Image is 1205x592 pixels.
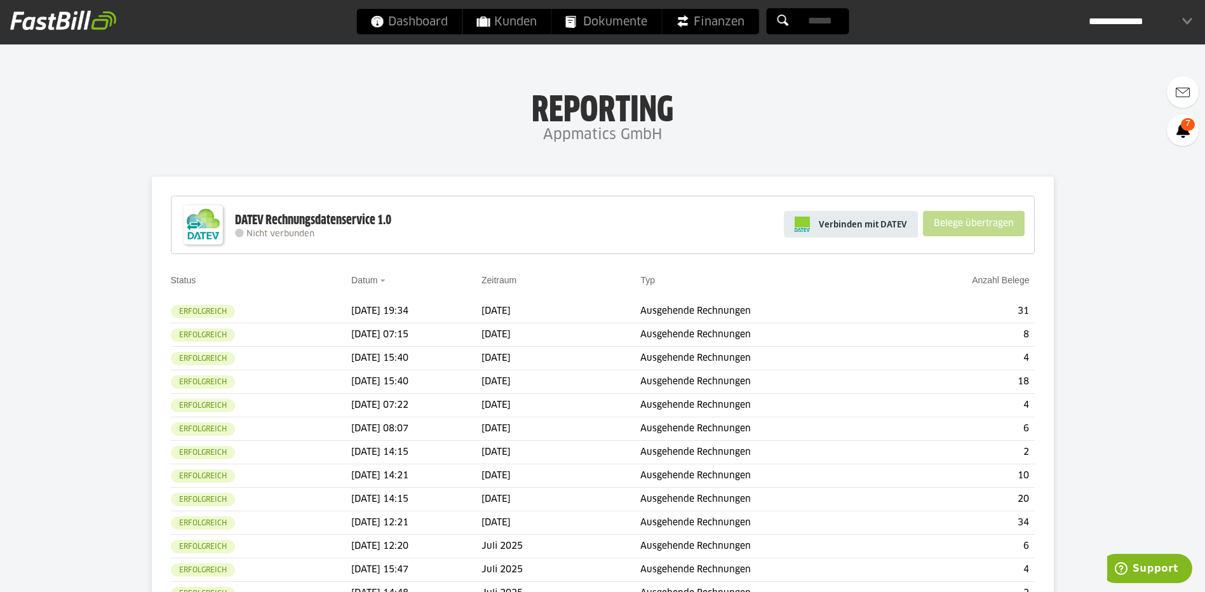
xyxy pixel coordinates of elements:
[640,347,892,370] td: Ausgehende Rechnungen
[892,535,1035,558] td: 6
[481,417,640,441] td: [DATE]
[819,218,907,231] span: Verbinden mit DATEV
[640,511,892,535] td: Ausgehende Rechnungen
[1107,554,1192,586] iframe: Öffnet ein Widget, in dem Sie weitere Informationen finden
[481,300,640,323] td: [DATE]
[892,370,1035,394] td: 18
[171,375,235,389] sl-badge: Erfolgreich
[481,323,640,347] td: [DATE]
[1167,114,1199,146] a: 7
[10,10,116,30] img: fastbill_logo_white.png
[351,300,481,323] td: [DATE] 19:34
[892,394,1035,417] td: 4
[235,212,391,229] div: DATEV Rechnungsdatenservice 1.0
[795,217,810,232] img: pi-datev-logo-farbig-24.svg
[640,417,892,441] td: Ausgehende Rechnungen
[481,394,640,417] td: [DATE]
[892,347,1035,370] td: 4
[892,488,1035,511] td: 20
[640,441,892,464] td: Ausgehende Rechnungen
[481,488,640,511] td: [DATE]
[171,469,235,483] sl-badge: Erfolgreich
[351,488,481,511] td: [DATE] 14:15
[481,558,640,582] td: Juli 2025
[640,323,892,347] td: Ausgehende Rechnungen
[551,9,661,34] a: Dokumente
[640,300,892,323] td: Ausgehende Rechnungen
[171,540,235,553] sl-badge: Erfolgreich
[370,9,448,34] span: Dashboard
[1181,118,1195,131] span: 7
[171,446,235,459] sl-badge: Erfolgreich
[972,275,1029,285] a: Anzahl Belege
[476,9,537,34] span: Kunden
[892,441,1035,464] td: 2
[481,370,640,394] td: [DATE]
[127,90,1078,123] h1: Reporting
[640,488,892,511] td: Ausgehende Rechnungen
[351,464,481,488] td: [DATE] 14:21
[565,9,647,34] span: Dokumente
[351,441,481,464] td: [DATE] 14:15
[676,9,744,34] span: Finanzen
[171,305,235,318] sl-badge: Erfolgreich
[351,417,481,441] td: [DATE] 08:07
[892,511,1035,535] td: 34
[351,511,481,535] td: [DATE] 12:21
[171,563,235,577] sl-badge: Erfolgreich
[640,370,892,394] td: Ausgehende Rechnungen
[640,464,892,488] td: Ausgehende Rechnungen
[351,535,481,558] td: [DATE] 12:20
[171,493,235,506] sl-badge: Erfolgreich
[462,9,551,34] a: Kunden
[351,347,481,370] td: [DATE] 15:40
[892,464,1035,488] td: 10
[481,511,640,535] td: [DATE]
[171,399,235,412] sl-badge: Erfolgreich
[481,535,640,558] td: Juli 2025
[892,417,1035,441] td: 6
[892,300,1035,323] td: 31
[351,370,481,394] td: [DATE] 15:40
[171,352,235,365] sl-badge: Erfolgreich
[784,211,918,238] a: Verbinden mit DATEV
[481,275,516,285] a: Zeitraum
[171,422,235,436] sl-badge: Erfolgreich
[356,9,462,34] a: Dashboard
[351,275,377,285] a: Datum
[246,230,314,238] span: Nicht verbunden
[923,211,1025,236] sl-button: Belege übertragen
[481,441,640,464] td: [DATE]
[351,323,481,347] td: [DATE] 07:15
[662,9,758,34] a: Finanzen
[351,394,481,417] td: [DATE] 07:22
[171,275,196,285] a: Status
[640,535,892,558] td: Ausgehende Rechnungen
[892,323,1035,347] td: 8
[892,558,1035,582] td: 4
[481,464,640,488] td: [DATE]
[640,275,655,285] a: Typ
[640,558,892,582] td: Ausgehende Rechnungen
[171,516,235,530] sl-badge: Erfolgreich
[178,199,229,250] img: DATEV-Datenservice Logo
[481,347,640,370] td: [DATE]
[380,279,388,282] img: sort_desc.gif
[171,328,235,342] sl-badge: Erfolgreich
[640,394,892,417] td: Ausgehende Rechnungen
[351,558,481,582] td: [DATE] 15:47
